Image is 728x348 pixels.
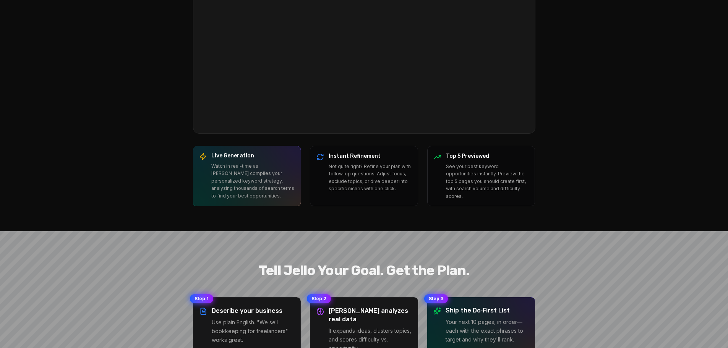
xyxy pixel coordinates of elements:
[212,318,295,344] p: Use plain English. "We sell bookkeeping for freelancers" works great.
[329,152,412,160] h3: Instant Refinement
[190,294,213,303] div: Step 1
[446,306,529,315] h3: Ship the Do‑First List
[446,163,529,200] p: See your best keyword opportunities instantly. Preview the top 5 pages you should create first, w...
[329,163,412,193] p: Not quite right? Refine your plan with follow-up questions. Adjust focus, exclude topics, or dive...
[446,318,529,344] p: Your next 10 pages, in order—each with the exact phrases to target and why they'll rank.
[211,162,295,200] p: Watch in real-time as [PERSON_NAME] compiles your personalized keyword strategy, analyzing thousa...
[424,294,448,303] div: Step 3
[307,294,331,303] div: Step 2
[212,307,295,315] h3: Describe your business
[329,307,412,324] h3: [PERSON_NAME] analyzes real data
[446,152,529,160] h3: Top 5 Previewed
[211,152,295,159] h3: Live Generation
[193,262,535,279] h2: Tell Jello Your Goal. Get the Plan.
